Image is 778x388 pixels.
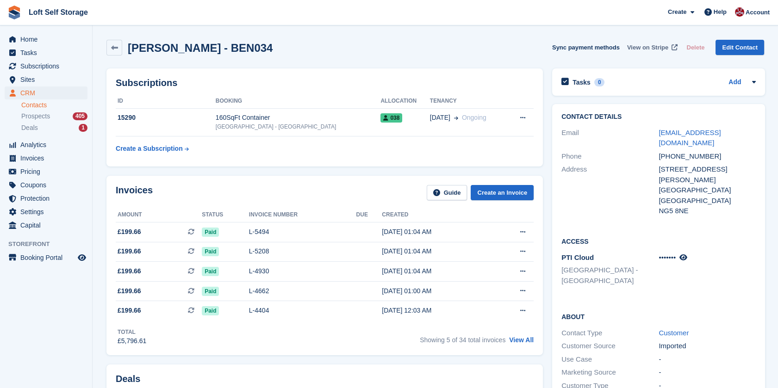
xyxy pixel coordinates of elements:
a: Customer [659,329,689,337]
div: 405 [73,112,87,120]
div: Imported [659,341,756,351]
th: Tenancy [430,94,507,109]
span: Account [746,8,770,17]
th: Amount [116,208,202,222]
div: Marketing Source [561,367,659,378]
span: ••••••• [659,253,676,261]
span: Capital [20,219,76,232]
div: Phone [561,151,659,162]
div: L-4662 [249,286,356,296]
span: CRM [20,86,76,99]
a: Loft Self Storage [25,5,92,20]
a: Contacts [21,101,87,110]
a: Add [728,77,741,88]
a: Prospects 405 [21,111,87,121]
div: Create a Subscription [116,144,183,154]
div: [STREET_ADDRESS] [659,164,756,175]
span: Showing 5 of 34 total invoices [420,336,505,344]
div: Total [118,328,146,336]
a: menu [5,73,87,86]
a: menu [5,33,87,46]
li: [GEOGRAPHIC_DATA] - [GEOGRAPHIC_DATA] [561,265,659,286]
span: Protection [20,192,76,205]
div: - [659,354,756,365]
div: Address [561,164,659,216]
a: menu [5,152,87,165]
div: L-5494 [249,227,356,237]
span: Pricing [20,165,76,178]
h2: Invoices [116,185,153,200]
a: menu [5,60,87,73]
a: menu [5,192,87,205]
a: menu [5,138,87,151]
div: [GEOGRAPHIC_DATA] [659,196,756,206]
th: ID [116,94,216,109]
span: Settings [20,205,76,218]
span: Prospects [21,112,50,121]
span: 038 [380,113,402,123]
button: Sync payment methods [552,40,620,55]
div: L-5208 [249,246,356,256]
span: Ongoing [462,114,486,121]
th: Due [356,208,382,222]
h2: [PERSON_NAME] - BEN034 [128,42,273,54]
div: [DATE] 01:04 AM [382,227,491,237]
div: Email [561,128,659,148]
span: £199.66 [118,286,141,296]
div: L-4404 [249,306,356,315]
div: Contact Type [561,328,659,339]
th: Invoice number [249,208,356,222]
span: Deals [21,123,38,132]
div: 160SqFt Container [216,113,381,123]
h2: About [561,312,756,321]
div: [DATE] 01:00 AM [382,286,491,296]
div: [DATE] 12:03 AM [382,306,491,315]
h2: Tasks [573,78,591,86]
a: Create an Invoice [471,185,534,200]
span: Storefront [8,240,92,249]
button: Delete [683,40,708,55]
a: menu [5,46,87,59]
div: Customer Source [561,341,659,351]
h2: Access [561,236,756,246]
span: £199.66 [118,246,141,256]
a: menu [5,205,87,218]
span: Sites [20,73,76,86]
div: [PERSON_NAME] [659,175,756,185]
img: stora-icon-8386f47178a22dfd0bd8f6a31ec36ba5ce8667c1dd55bd0f319d3a0aa187defe.svg [7,6,21,19]
div: £5,796.61 [118,336,146,346]
span: £199.66 [118,227,141,237]
img: James Johnson [735,7,744,17]
div: [PHONE_NUMBER] [659,151,756,162]
a: View All [509,336,534,344]
span: Paid [202,306,219,315]
a: Guide [427,185,467,200]
a: Preview store [76,252,87,263]
a: Edit Contact [716,40,764,55]
span: £199.66 [118,306,141,315]
span: Paid [202,267,219,276]
span: Home [20,33,76,46]
th: Status [202,208,249,222]
a: menu [5,251,87,264]
a: View on Stripe [623,40,679,55]
th: Created [382,208,491,222]
span: View on Stripe [627,43,668,52]
span: Paid [202,287,219,296]
span: Coupons [20,179,76,191]
div: Use Case [561,354,659,365]
span: £199.66 [118,266,141,276]
div: [DATE] 01:04 AM [382,246,491,256]
span: Help [714,7,727,17]
span: Tasks [20,46,76,59]
div: 15290 [116,113,216,123]
a: menu [5,219,87,232]
span: [DATE] [430,113,450,123]
a: [EMAIL_ADDRESS][DOMAIN_NAME] [659,129,721,147]
a: menu [5,165,87,178]
span: Analytics [20,138,76,151]
span: Paid [202,228,219,237]
h2: Deals [116,374,140,384]
div: 1 [79,124,87,132]
span: Create [668,7,686,17]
